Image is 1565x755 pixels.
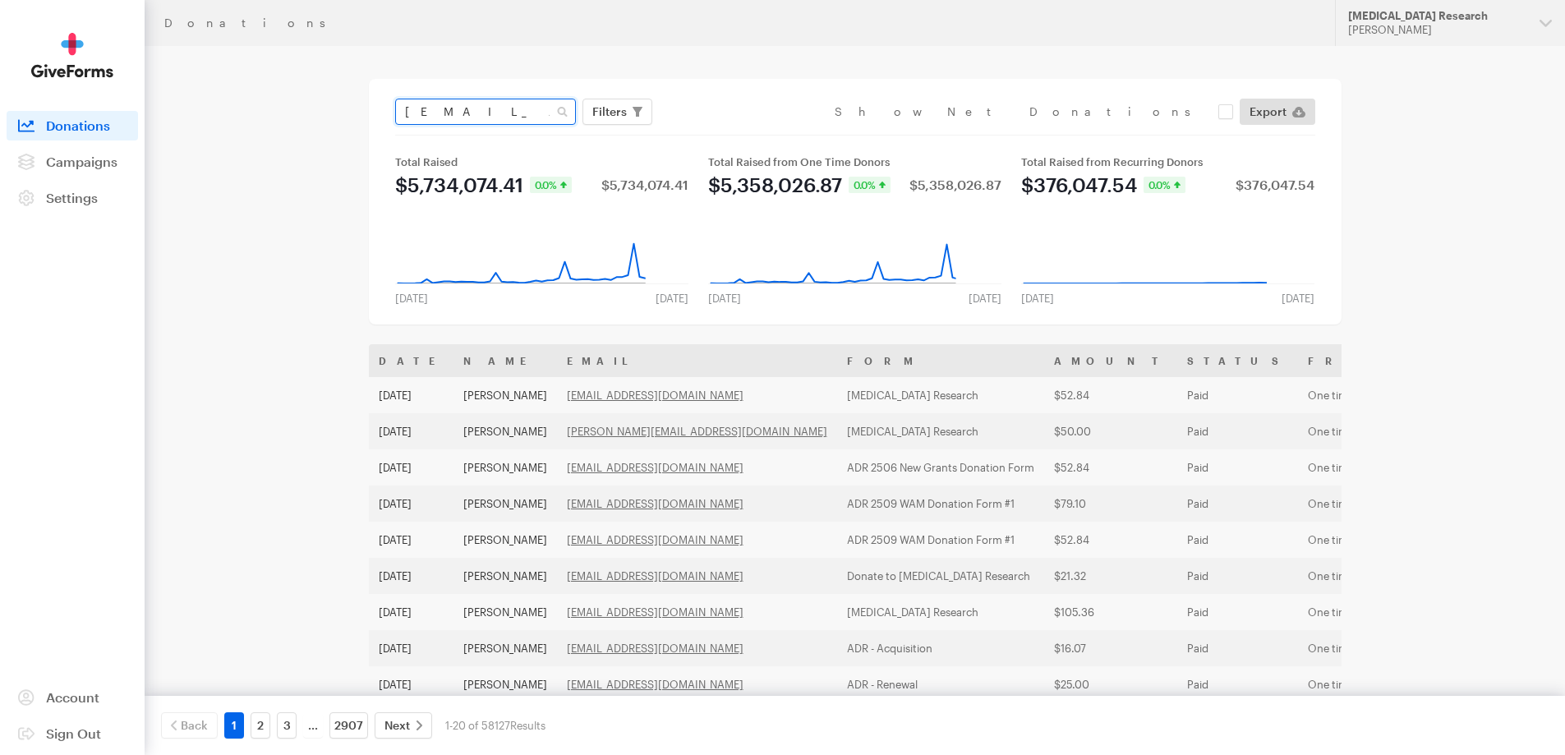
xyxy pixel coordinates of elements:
[1011,292,1064,305] div: [DATE]
[1044,666,1177,702] td: $25.00
[1021,175,1137,195] div: $376,047.54
[369,486,453,522] td: [DATE]
[1044,630,1177,666] td: $16.07
[567,461,743,474] a: [EMAIL_ADDRESS][DOMAIN_NAME]
[1298,449,1486,486] td: One time
[453,413,557,449] td: [PERSON_NAME]
[837,522,1044,558] td: ADR 2509 WAM Donation Form #1
[385,292,438,305] div: [DATE]
[251,712,270,739] a: 2
[395,99,576,125] input: Search Name & Email
[46,154,117,169] span: Campaigns
[369,666,453,702] td: [DATE]
[1044,594,1177,630] td: $105.36
[453,522,557,558] td: [PERSON_NAME]
[384,716,410,735] span: Next
[1044,558,1177,594] td: $21.32
[369,344,453,377] th: Date
[567,533,743,546] a: [EMAIL_ADDRESS][DOMAIN_NAME]
[1144,177,1185,193] div: 0.0%
[7,683,138,712] a: Account
[395,155,688,168] div: Total Raised
[1177,666,1298,702] td: Paid
[395,175,523,195] div: $5,734,074.41
[7,719,138,748] a: Sign Out
[1298,558,1486,594] td: One time
[837,344,1044,377] th: Form
[46,725,101,741] span: Sign Out
[277,712,297,739] a: 3
[1177,377,1298,413] td: Paid
[1044,413,1177,449] td: $50.00
[510,719,545,732] span: Results
[1177,630,1298,666] td: Paid
[453,630,557,666] td: [PERSON_NAME]
[1298,630,1486,666] td: One time
[453,449,557,486] td: [PERSON_NAME]
[1177,344,1298,377] th: Status
[567,389,743,402] a: [EMAIL_ADDRESS][DOMAIN_NAME]
[708,175,842,195] div: $5,358,026.87
[453,344,557,377] th: Name
[1177,449,1298,486] td: Paid
[530,177,572,193] div: 0.0%
[375,712,432,739] a: Next
[7,183,138,213] a: Settings
[708,155,1001,168] div: Total Raised from One Time Donors
[453,486,557,522] td: [PERSON_NAME]
[837,413,1044,449] td: [MEDICAL_DATA] Research
[1272,292,1324,305] div: [DATE]
[1044,377,1177,413] td: $52.84
[909,178,1001,191] div: $5,358,026.87
[1236,178,1314,191] div: $376,047.54
[445,712,545,739] div: 1-20 of 58127
[1021,155,1314,168] div: Total Raised from Recurring Donors
[1298,344,1486,377] th: Frequency
[369,630,453,666] td: [DATE]
[1298,413,1486,449] td: One time
[567,605,743,619] a: [EMAIL_ADDRESS][DOMAIN_NAME]
[369,522,453,558] td: [DATE]
[837,377,1044,413] td: [MEDICAL_DATA] Research
[837,630,1044,666] td: ADR - Acquisition
[698,292,751,305] div: [DATE]
[453,558,557,594] td: [PERSON_NAME]
[837,449,1044,486] td: ADR 2506 New Grants Donation Form
[329,712,368,739] a: 2907
[369,594,453,630] td: [DATE]
[46,689,99,705] span: Account
[567,497,743,510] a: [EMAIL_ADDRESS][DOMAIN_NAME]
[1177,486,1298,522] td: Paid
[1044,449,1177,486] td: $52.84
[1348,9,1526,23] div: [MEDICAL_DATA] Research
[1298,486,1486,522] td: One time
[837,558,1044,594] td: Donate to [MEDICAL_DATA] Research
[7,147,138,177] a: Campaigns
[1298,594,1486,630] td: One time
[1177,522,1298,558] td: Paid
[1044,344,1177,377] th: Amount
[1177,413,1298,449] td: Paid
[1240,99,1315,125] a: Export
[592,102,627,122] span: Filters
[567,678,743,691] a: [EMAIL_ADDRESS][DOMAIN_NAME]
[453,594,557,630] td: [PERSON_NAME]
[557,344,837,377] th: Email
[1044,522,1177,558] td: $52.84
[369,377,453,413] td: [DATE]
[837,486,1044,522] td: ADR 2509 WAM Donation Form #1
[837,666,1044,702] td: ADR - Renewal
[582,99,652,125] button: Filters
[837,594,1044,630] td: [MEDICAL_DATA] Research
[46,117,110,133] span: Donations
[1298,666,1486,702] td: One time
[1298,377,1486,413] td: One time
[1177,558,1298,594] td: Paid
[601,178,688,191] div: $5,734,074.41
[46,190,98,205] span: Settings
[1298,522,1486,558] td: One time
[369,558,453,594] td: [DATE]
[567,425,827,438] a: [PERSON_NAME][EMAIL_ADDRESS][DOMAIN_NAME]
[31,33,113,78] img: GiveForms
[453,666,557,702] td: [PERSON_NAME]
